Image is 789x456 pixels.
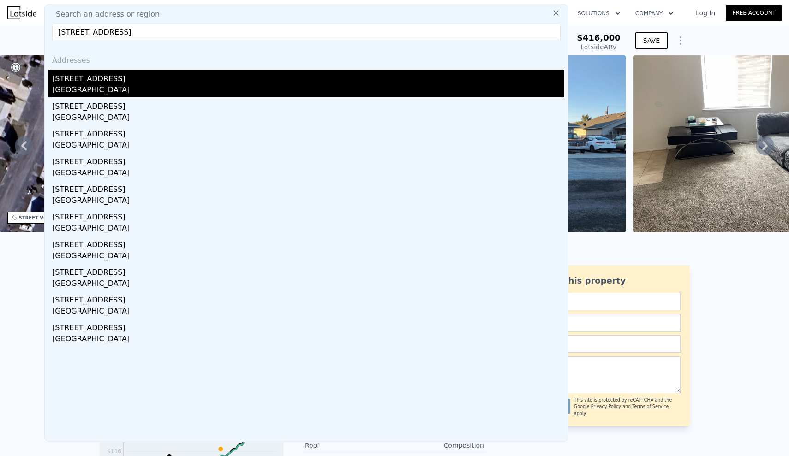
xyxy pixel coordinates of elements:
button: Solutions [570,5,628,22]
div: Addresses [48,47,564,70]
button: Show Options [671,31,690,50]
input: Enter an address, city, region, neighborhood or zip code [52,24,561,40]
div: [STREET_ADDRESS] [52,153,564,167]
div: [GEOGRAPHIC_DATA] [52,306,564,319]
div: [STREET_ADDRESS] [52,263,564,278]
div: [STREET_ADDRESS] [52,125,564,140]
button: Company [628,5,681,22]
span: Search an address or region [48,9,160,20]
a: Privacy Policy [591,404,621,409]
div: [GEOGRAPHIC_DATA] [52,167,564,180]
div: [GEOGRAPHIC_DATA] [52,250,564,263]
div: STREET VIEW [19,214,54,221]
div: [STREET_ADDRESS] [52,236,564,250]
div: [STREET_ADDRESS] [52,180,564,195]
div: This site is protected by reCAPTCHA and the Google and apply. [574,397,681,417]
div: Lotside ARV [577,42,621,52]
img: Lotside [7,6,36,19]
div: [GEOGRAPHIC_DATA] [52,333,564,346]
div: [GEOGRAPHIC_DATA] [52,278,564,291]
div: [STREET_ADDRESS] [52,208,564,223]
div: [GEOGRAPHIC_DATA] [52,140,564,153]
input: Email [514,314,681,332]
div: [GEOGRAPHIC_DATA] [52,223,564,236]
div: Composition [394,441,484,450]
span: $416,000 [577,33,621,42]
div: Roof [305,441,394,450]
div: [GEOGRAPHIC_DATA] [52,112,564,125]
div: [STREET_ADDRESS] [52,70,564,84]
a: Terms of Service [632,404,669,409]
input: Name [514,293,681,310]
div: [GEOGRAPHIC_DATA] [52,84,564,97]
div: [STREET_ADDRESS] [52,319,564,333]
div: [GEOGRAPHIC_DATA] [52,195,564,208]
div: Ask about this property [514,274,681,287]
button: SAVE [635,32,668,49]
div: [STREET_ADDRESS] [52,97,564,112]
tspan: $146 [107,436,121,443]
input: Phone [514,335,681,353]
tspan: $116 [107,448,121,455]
div: [STREET_ADDRESS] [52,291,564,306]
a: Free Account [726,5,782,21]
a: Log In [685,8,726,18]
